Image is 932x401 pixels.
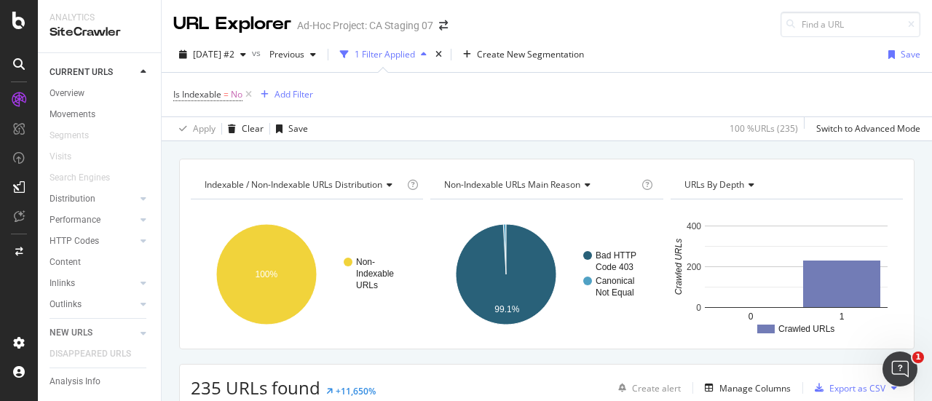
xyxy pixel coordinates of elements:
div: Add Filter [275,88,313,100]
div: Distribution [50,191,95,207]
div: +11,650% [336,385,376,397]
span: Non-Indexable URLs Main Reason [444,178,580,191]
text: 0 [696,303,701,313]
iframe: Intercom live chat [882,352,917,386]
a: Outlinks [50,297,136,312]
span: vs [252,47,264,59]
span: Previous [264,48,304,60]
div: 1 Filter Applied [355,48,415,60]
a: Overview [50,86,151,101]
text: 99.1% [495,304,520,314]
div: Manage Columns [719,382,791,394]
button: Previous [264,43,322,66]
text: URLs [356,280,378,290]
div: Export as CSV [829,382,885,394]
div: Inlinks [50,276,75,291]
a: HTTP Codes [50,234,136,249]
span: = [224,88,229,100]
button: Apply [173,117,216,140]
a: Content [50,255,151,270]
text: 400 [687,221,701,231]
a: Search Engines [50,170,125,186]
a: DISAPPEARED URLS [50,346,146,362]
svg: A chart. [671,211,899,338]
span: URLs by Depth [684,178,744,191]
text: Crawled URLs [778,324,834,334]
a: Movements [50,107,151,122]
a: Distribution [50,191,136,207]
div: Analysis Info [50,374,100,389]
span: No [231,84,242,105]
div: URL Explorer [173,12,291,36]
div: DISAPPEARED URLS [50,346,131,362]
div: 100 % URLs ( 235 ) [730,122,798,135]
a: Segments [50,128,103,143]
div: Create alert [632,382,681,394]
button: Add Filter [255,86,313,103]
button: Save [270,117,308,140]
a: Performance [50,213,136,228]
h4: URLs by Depth [682,173,890,196]
text: Bad HTTP [596,250,636,261]
button: Create New Segmentation [457,43,590,66]
div: Apply [193,122,216,135]
button: Export as CSV [809,376,885,400]
h4: Indexable / Non-Indexable URLs Distribution [202,173,404,196]
button: Clear [222,117,264,140]
a: Analysis Info [50,374,151,389]
div: Segments [50,128,89,143]
span: 2025 Oct. 2nd #2 [193,48,234,60]
a: NEW URLS [50,325,136,341]
div: Clear [242,122,264,135]
span: 1 [912,352,924,363]
a: CURRENT URLS [50,65,136,80]
button: Manage Columns [699,379,791,397]
div: Movements [50,107,95,122]
span: Is Indexable [173,88,221,100]
button: Switch to Advanced Mode [810,117,920,140]
button: Create alert [612,376,681,400]
div: Ad-Hoc Project: CA Staging 07 [297,18,433,33]
div: Search Engines [50,170,110,186]
text: Code 403 [596,262,633,272]
div: NEW URLS [50,325,92,341]
input: Find a URL [781,12,920,37]
text: Not Equal [596,287,634,298]
div: SiteCrawler [50,24,149,41]
div: Performance [50,213,100,228]
a: Visits [50,149,86,164]
div: Visits [50,149,71,164]
div: Switch to Advanced Mode [816,122,920,135]
span: Create New Segmentation [477,48,584,60]
div: times [433,47,445,62]
text: 100% [256,269,278,279]
span: 235 URLs found [191,376,320,400]
h4: Non-Indexable URLs Main Reason [441,173,638,196]
button: 1 Filter Applied [334,43,433,66]
text: 200 [687,262,701,272]
div: HTTP Codes [50,234,99,249]
text: 1 [839,311,844,322]
button: Save [882,43,920,66]
svg: A chart. [430,211,659,338]
text: Canonical [596,276,634,286]
div: Overview [50,86,84,101]
text: Non- [356,257,375,267]
button: [DATE] #2 [173,43,252,66]
div: Save [901,48,920,60]
svg: A chart. [191,211,419,338]
div: arrow-right-arrow-left [439,20,448,31]
div: Outlinks [50,297,82,312]
div: CURRENT URLS [50,65,113,80]
a: Inlinks [50,276,136,291]
text: 0 [748,311,753,322]
text: Indexable [356,269,394,279]
div: Content [50,255,81,270]
div: Save [288,122,308,135]
text: Crawled URLs [674,239,684,295]
span: Indexable / Non-Indexable URLs distribution [205,178,382,191]
div: Analytics [50,12,149,24]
